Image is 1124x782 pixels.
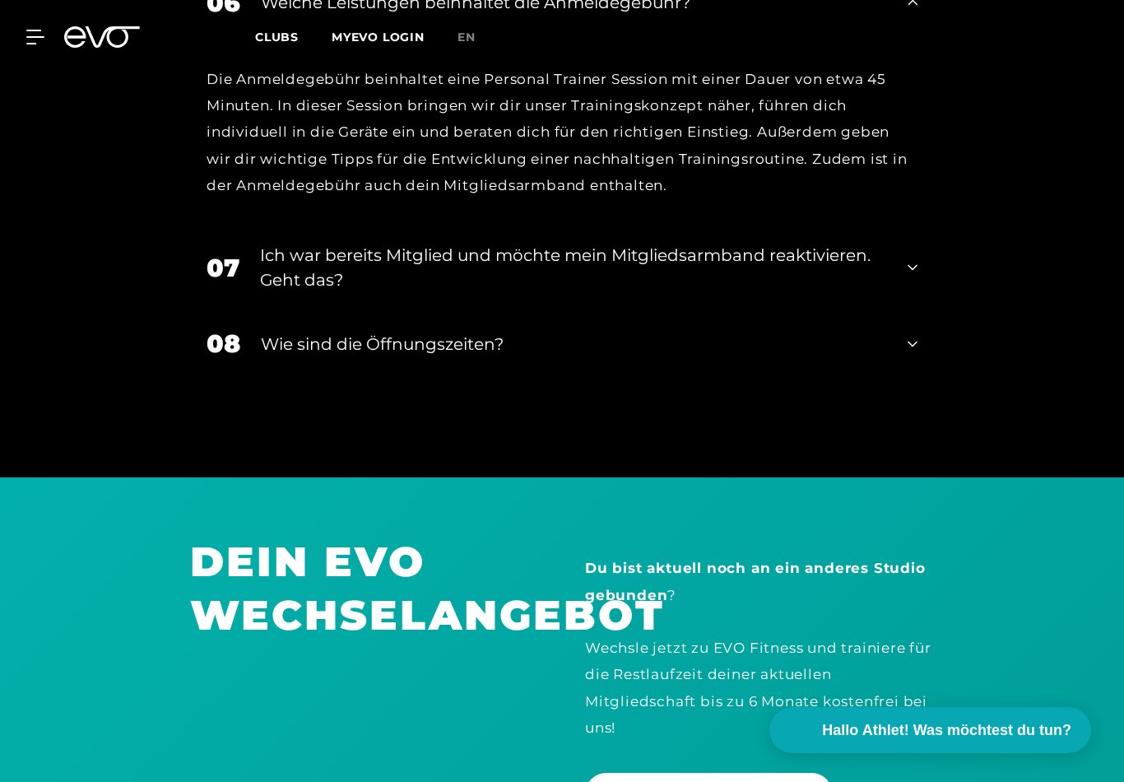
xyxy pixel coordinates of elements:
span: Hallo Athlet! Was möchtest du tun? [822,719,1071,742]
span: en [457,30,476,44]
h1: DEIN EVO WECHSELANGEBOT [190,535,539,642]
div: Wie sind die Öffnungszeiten? [261,332,887,356]
button: Hallo Athlet! Was möchtest du tun? [769,707,1091,753]
div: Ich war bereits Mitglied und möchte mein Mitgliedsarmband reaktivieren. Geht das? [260,243,887,292]
div: 07 [207,249,239,286]
a: en [457,28,495,47]
span: Clubs [255,30,299,44]
a: MYEVO LOGIN [332,30,425,44]
strong: Du bist aktuell noch an ein anderes Studio gebunden [585,560,926,603]
a: Clubs [255,29,332,44]
div: 08 [207,325,240,362]
div: Die Anmeldegebühr beinhaltet eine Personal Trainer Session mit einer Dauer von etwa 45 Minuten. I... [207,66,917,198]
div: ? Wechsle jetzt zu EVO Fitness und trainiere für die Restlaufzeit deiner aktuellen Mitgliedschaft... [585,555,934,741]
